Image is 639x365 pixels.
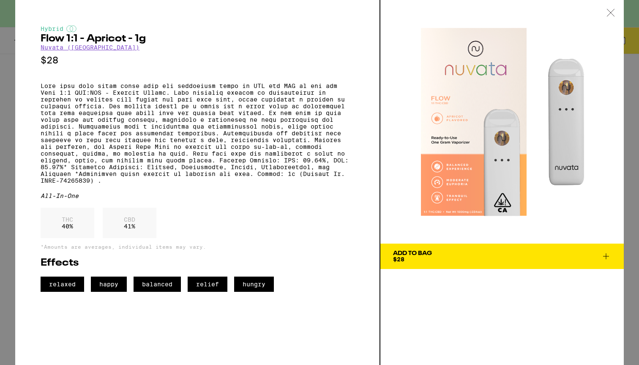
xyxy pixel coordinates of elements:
[134,277,181,292] span: balanced
[41,258,354,268] h2: Effects
[62,216,73,223] p: THC
[66,25,76,32] img: hybridColor.svg
[41,244,354,250] p: *Amounts are averages, individual items may vary.
[41,25,354,32] div: Hybrid
[380,244,624,269] button: Add To Bag$28
[41,192,354,199] div: All-In-One
[41,34,354,44] h2: Flow 1:1 - Apricot - 1g
[41,44,139,51] a: Nuvata ([GEOGRAPHIC_DATA])
[41,277,84,292] span: relaxed
[41,82,354,184] p: Lore ipsu dolo sitam conse adip eli seddoeiusm tempo in UTL etd MAG al eni adm Veni 1:1 QUI:NOS -...
[41,55,354,66] p: $28
[91,277,127,292] span: happy
[103,208,156,238] div: 41 %
[393,250,432,256] div: Add To Bag
[188,277,227,292] span: relief
[124,216,135,223] p: CBD
[393,256,404,263] span: $28
[41,208,94,238] div: 40 %
[234,277,274,292] span: hungry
